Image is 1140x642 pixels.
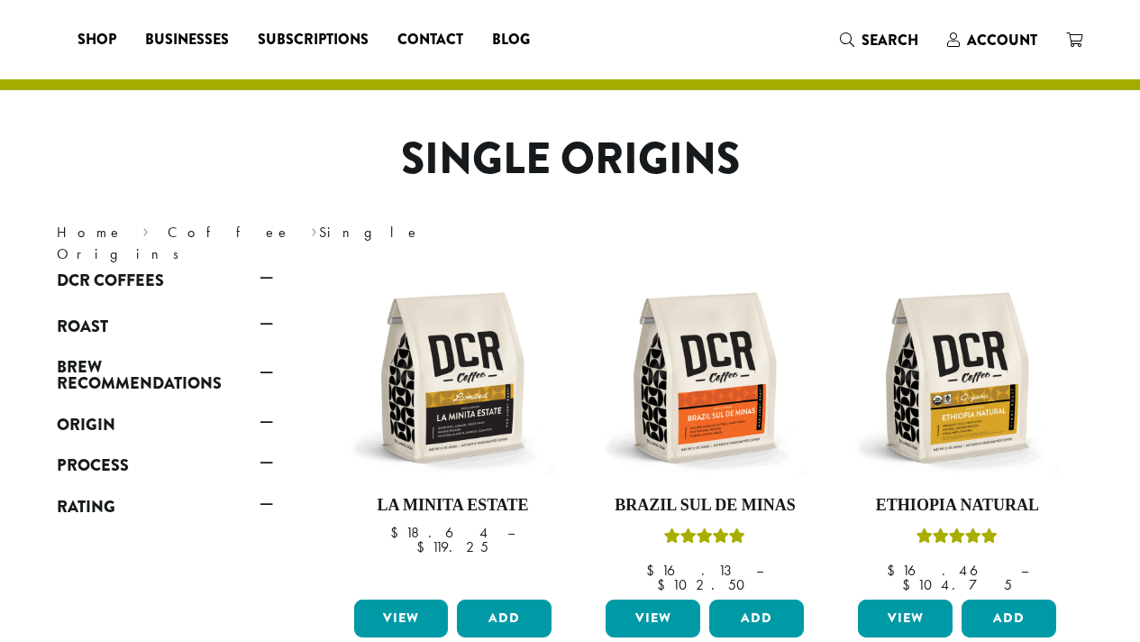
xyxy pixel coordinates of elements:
[350,274,557,593] a: La Minita Estate
[646,561,661,580] span: $
[57,399,273,408] div: Brew Recommendations
[825,25,933,55] a: Search
[145,29,229,51] span: Businesses
[858,600,953,637] a: View
[57,311,273,342] a: Roast
[57,450,273,481] a: Process
[887,561,902,580] span: $
[1021,561,1028,580] span: –
[354,600,449,637] a: View
[57,440,273,450] div: Origin
[57,265,273,296] a: DCR Coffees
[709,600,804,637] button: Add
[63,25,131,54] a: Shop
[390,523,406,542] span: $
[258,29,369,51] span: Subscriptions
[142,216,149,243] span: ›
[657,575,753,594] bdi: 102.50
[416,537,432,556] span: $
[397,29,463,51] span: Contact
[78,29,116,51] span: Shop
[311,216,317,243] span: ›
[416,537,488,556] bdi: 119.25
[390,523,490,542] bdi: 18.64
[887,561,1004,580] bdi: 16.46
[917,526,998,553] div: Rated 5.00 out of 5
[902,575,917,594] span: $
[853,274,1061,593] a: Ethiopia NaturalRated 5.00 out of 5
[492,29,530,51] span: Blog
[168,223,291,242] a: Coffee
[57,409,273,440] a: Origin
[853,496,1061,516] h4: Ethiopia Natural
[902,575,1012,594] bdi: 104.75
[57,522,273,532] div: Rating
[967,30,1037,50] span: Account
[57,223,123,242] a: Home
[601,274,808,481] img: DCR-12oz-Brazil-Sul-De-Minas-Stock-scaled.png
[57,296,273,311] div: DCR Coffees
[57,342,273,352] div: Roast
[853,274,1061,481] img: DCR-12oz-FTO-Ethiopia-Natural-Stock-scaled.png
[349,274,556,481] img: DCR-12oz-La-Minita-Estate-Stock-scaled.png
[350,496,557,516] h4: La Minita Estate
[756,561,763,580] span: –
[43,133,1098,186] h1: Single Origins
[646,561,739,580] bdi: 16.13
[657,575,672,594] span: $
[962,600,1056,637] button: Add
[457,600,552,637] button: Add
[606,600,700,637] a: View
[57,222,543,265] nav: Breadcrumb
[507,523,515,542] span: –
[664,526,745,553] div: Rated 5.00 out of 5
[57,491,273,522] a: Rating
[57,352,273,399] a: Brew Recommendations
[57,481,273,491] div: Process
[862,30,918,50] span: Search
[601,274,808,593] a: Brazil Sul De MinasRated 5.00 out of 5
[601,496,808,516] h4: Brazil Sul De Minas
